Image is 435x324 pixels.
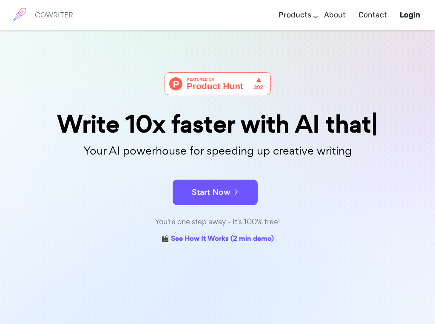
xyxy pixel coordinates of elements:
a: About [324,3,346,28]
a: Contact [358,3,387,28]
p: Your AI powerhouse for speeding up creative writing [5,142,430,160]
img: Cowriter - Your AI buddy for speeding up creative writing | Product Hunt [165,72,271,95]
a: Products [279,3,311,28]
b: Login [400,10,420,20]
div: Write 10x faster with AI that [5,112,430,136]
h6: COWRITER [35,11,73,19]
img: brand logo [9,4,30,25]
a: Login [400,3,420,28]
div: You're one step away - It's 100% free! [5,216,430,228]
a: 🎬 See How It Works (2 min demo) [161,233,274,246]
button: Start Now [173,180,258,205]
